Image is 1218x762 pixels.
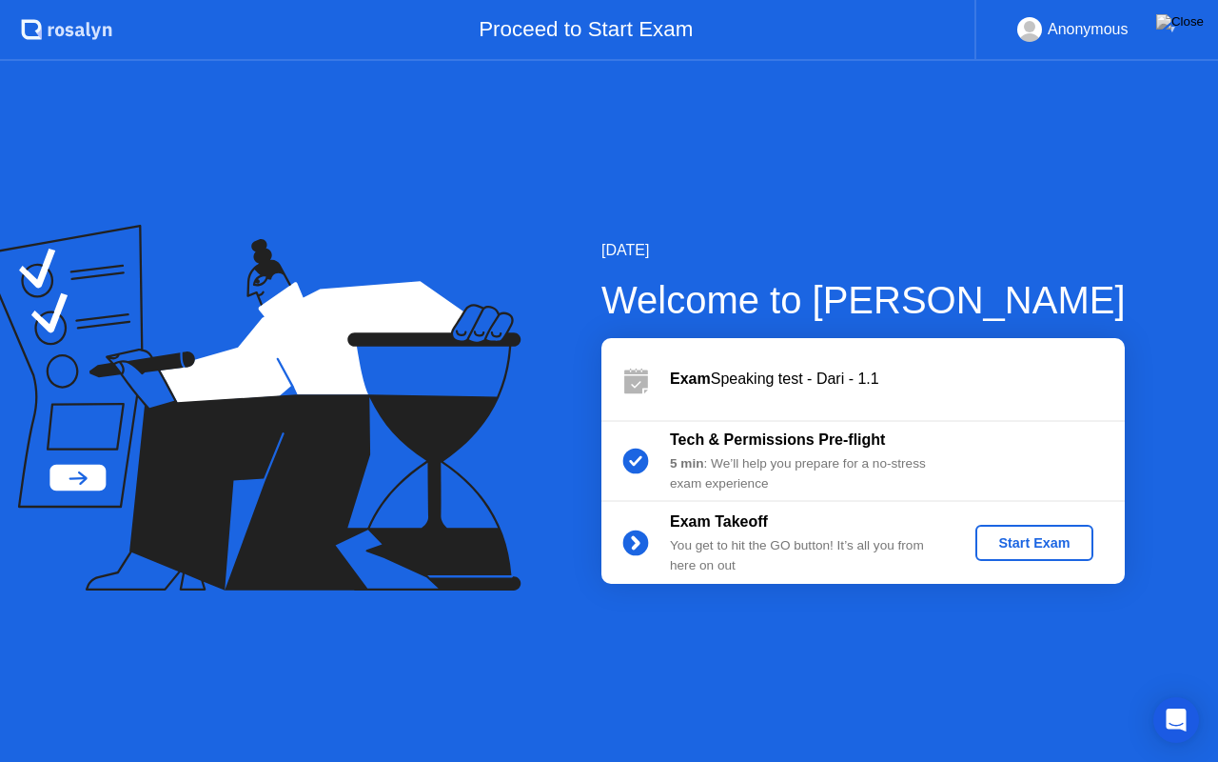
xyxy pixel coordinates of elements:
div: Welcome to [PERSON_NAME] [601,271,1126,329]
b: Exam [670,371,711,387]
div: Start Exam [983,535,1085,551]
div: Anonymous [1048,17,1129,42]
div: Open Intercom Messenger [1153,697,1199,743]
b: Tech & Permissions Pre-flight [670,431,885,448]
div: You get to hit the GO button! It’s all you from here on out [670,536,944,575]
div: [DATE] [601,239,1126,262]
button: Start Exam [975,525,1092,561]
div: Speaking test - Dari - 1.1 [670,368,1125,391]
div: : We’ll help you prepare for a no-stress exam experience [670,454,944,493]
img: Close [1156,14,1204,30]
b: Exam Takeoff [670,513,768,530]
b: 5 min [670,456,704,471]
